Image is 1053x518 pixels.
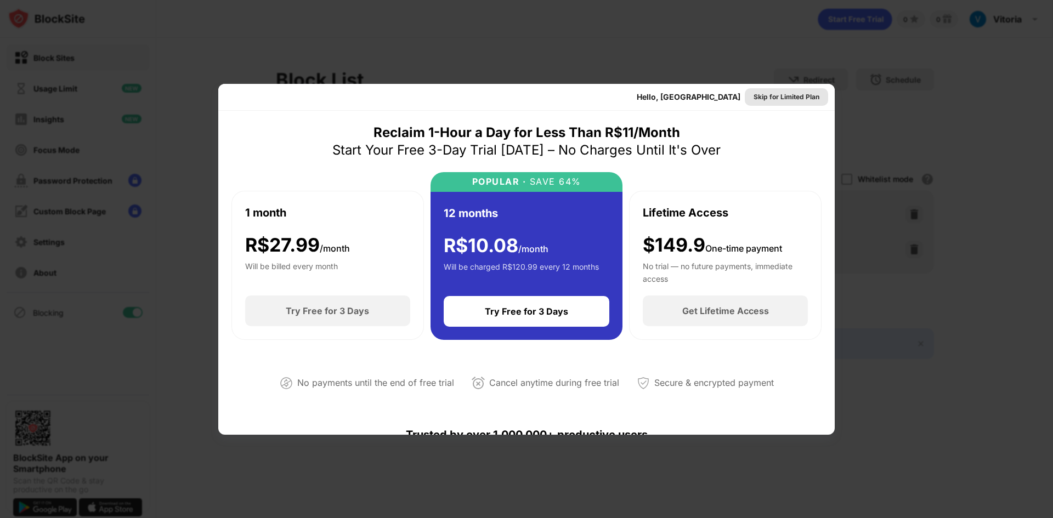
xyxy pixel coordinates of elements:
[231,408,822,461] div: Trusted by over 1,000,000+ productive users
[332,141,721,159] div: Start Your Free 3-Day Trial [DATE] – No Charges Until It's Over
[245,234,350,257] div: R$ 27.99
[472,377,485,390] img: cancel-anytime
[518,243,548,254] span: /month
[637,93,740,101] div: Hello, [GEOGRAPHIC_DATA]
[444,261,599,283] div: Will be charged R$120.99 every 12 months
[643,234,782,257] div: $149.9
[754,92,819,103] div: Skip for Limited Plan
[643,204,728,221] div: Lifetime Access
[373,124,680,141] div: Reclaim 1-Hour a Day for Less Than R$11/Month
[444,205,498,221] div: 12 months
[654,375,774,391] div: Secure & encrypted payment
[472,177,526,187] div: POPULAR ·
[485,306,568,317] div: Try Free for 3 Days
[643,260,808,282] div: No trial — no future payments, immediate access
[682,305,769,316] div: Get Lifetime Access
[280,377,293,390] img: not-paying
[320,243,350,254] span: /month
[705,243,782,254] span: One-time payment
[526,177,581,187] div: SAVE 64%
[637,377,650,390] img: secured-payment
[444,235,548,257] div: R$ 10.08
[489,375,619,391] div: Cancel anytime during free trial
[297,375,454,391] div: No payments until the end of free trial
[245,260,338,282] div: Will be billed every month
[245,204,286,221] div: 1 month
[286,305,369,316] div: Try Free for 3 Days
